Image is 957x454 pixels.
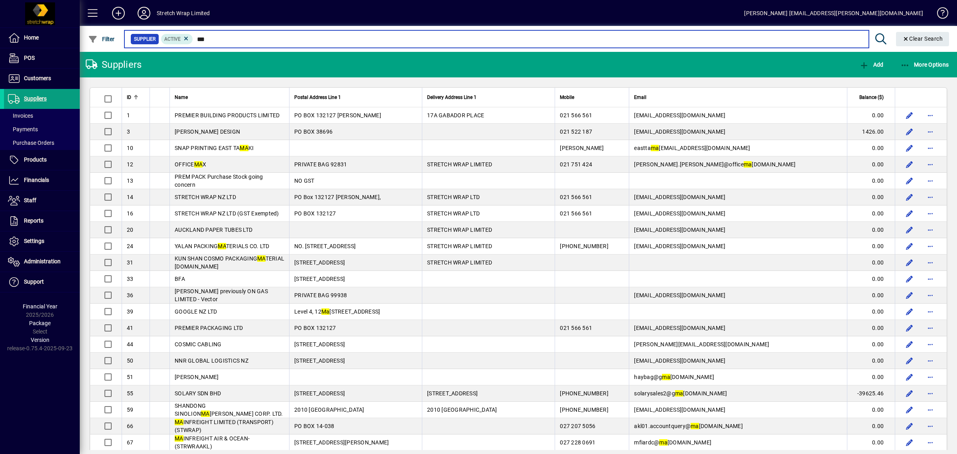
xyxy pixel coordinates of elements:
[659,439,668,446] em: ma
[427,112,484,118] span: 17A GABADOR PLACE
[175,112,280,118] span: PREMIER BUILDING PRODUCTS LIMITED
[294,407,364,413] span: 2010 [GEOGRAPHIC_DATA]
[218,243,226,249] em: MA
[560,112,592,118] span: 021 566 561
[924,420,937,432] button: More options
[847,304,895,320] td: 0.00
[852,93,891,102] div: Balance ($)
[24,177,49,183] span: Financials
[903,371,916,383] button: Edit
[127,292,134,298] span: 36
[924,289,937,302] button: More options
[4,28,80,48] a: Home
[175,210,279,217] span: STRETCH WRAP NZ LTD (GST Exempted)
[294,112,381,118] span: PO BOX 132127 [PERSON_NAME]
[634,390,727,397] span: solarysales2@g [DOMAIN_NAME]
[634,161,796,168] span: [PERSON_NAME].[PERSON_NAME]@office [DOMAIN_NAME]
[924,354,937,367] button: More options
[427,194,480,200] span: STRETCH WRAP LTD
[560,325,592,331] span: 021 566 561
[157,7,210,20] div: Stretch Wrap Limited
[847,238,895,255] td: 0.00
[175,255,284,270] span: KUN SHAN COSMO PACKAGING TERIAL [DOMAIN_NAME]
[86,58,142,71] div: Suppliers
[903,207,916,220] button: Edit
[175,435,250,450] span: INFREIGHT AIR & OCEAN-(STRWRAAKL)
[175,93,188,102] span: Name
[924,191,937,203] button: More options
[175,419,183,425] em: MA
[127,161,134,168] span: 12
[675,390,683,397] em: ma
[924,403,937,416] button: More options
[634,407,725,413] span: [EMAIL_ADDRESS][DOMAIN_NAME]
[427,259,492,266] span: STRETCH WRAP LIMITED
[847,156,895,173] td: 0.00
[4,272,80,292] a: Support
[127,407,134,413] span: 59
[847,173,895,189] td: 0.00
[175,403,283,417] span: SHANDONG SINOLION [PERSON_NAME] CORP. LTD.
[847,434,895,451] td: 0.00
[4,150,80,170] a: Products
[175,341,222,347] span: COSMIC CABLING
[634,341,769,347] span: [PERSON_NAME][EMAIL_ADDRESS][DOMAIN_NAME]
[662,374,670,380] em: ma
[175,194,236,200] span: STRETCH WRAP NZ LTD
[24,75,51,81] span: Customers
[857,57,885,72] button: Add
[903,109,916,122] button: Edit
[427,407,497,413] span: 2010 [GEOGRAPHIC_DATA]
[847,353,895,369] td: 0.00
[294,276,345,282] span: [STREET_ADDRESS]
[744,7,923,20] div: [PERSON_NAME] [EMAIL_ADDRESS][PERSON_NAME][DOMAIN_NAME]
[903,191,916,203] button: Edit
[294,292,347,298] span: PRIVATE BAG 99938
[127,308,134,315] span: 39
[427,227,492,233] span: STRETCH WRAP LIMITED
[4,69,80,89] a: Customers
[127,423,134,429] span: 66
[24,258,61,265] span: Administration
[903,142,916,154] button: Edit
[175,374,219,380] span: [PERSON_NAME]
[847,402,895,418] td: 0.00
[859,61,883,68] span: Add
[24,238,44,244] span: Settings
[847,124,895,140] td: 1426.00
[127,93,145,102] div: ID
[127,259,134,266] span: 31
[560,128,592,135] span: 021 522 187
[4,170,80,190] a: Financials
[898,57,951,72] button: More Options
[294,128,333,135] span: PO BOX 38696
[903,403,916,416] button: Edit
[175,243,270,249] span: YALAN PACKING TERIALS CO. LTD
[924,371,937,383] button: More options
[903,322,916,334] button: Edit
[24,278,44,285] span: Support
[427,390,478,397] span: [STREET_ADDRESS]
[847,107,895,124] td: 0.00
[127,128,130,135] span: 3
[127,325,134,331] span: 41
[924,338,937,351] button: More options
[634,194,725,200] span: [EMAIL_ADDRESS][DOMAIN_NAME]
[4,48,80,68] a: POS
[847,205,895,222] td: 0.00
[560,93,574,102] span: Mobile
[175,390,221,397] span: SOLARY SDN BHD
[847,222,895,238] td: 0.00
[924,436,937,449] button: More options
[903,158,916,171] button: Edit
[4,122,80,136] a: Payments
[847,320,895,336] td: 0.00
[903,338,916,351] button: Edit
[903,354,916,367] button: Edit
[847,385,895,402] td: -39625.46
[924,272,937,285] button: More options
[175,93,284,102] div: Name
[900,61,949,68] span: More Options
[744,161,752,168] em: ma
[903,174,916,187] button: Edit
